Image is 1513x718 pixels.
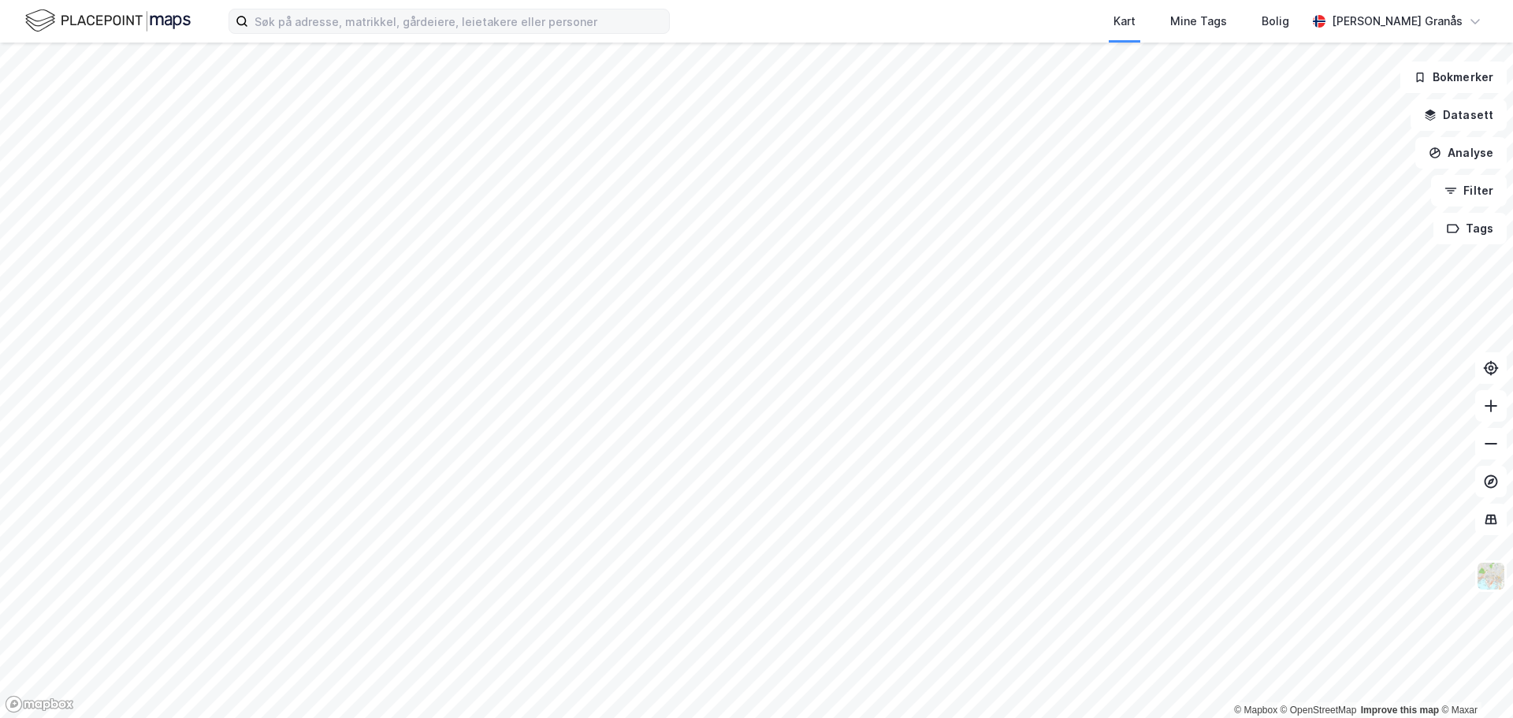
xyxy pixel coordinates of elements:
[1113,12,1136,31] div: Kart
[25,7,191,35] img: logo.f888ab2527a4732fd821a326f86c7f29.svg
[248,9,669,33] input: Søk på adresse, matrikkel, gårdeiere, leietakere eller personer
[1332,12,1463,31] div: [PERSON_NAME] Granås
[1262,12,1289,31] div: Bolig
[1434,642,1513,718] iframe: Chat Widget
[1170,12,1227,31] div: Mine Tags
